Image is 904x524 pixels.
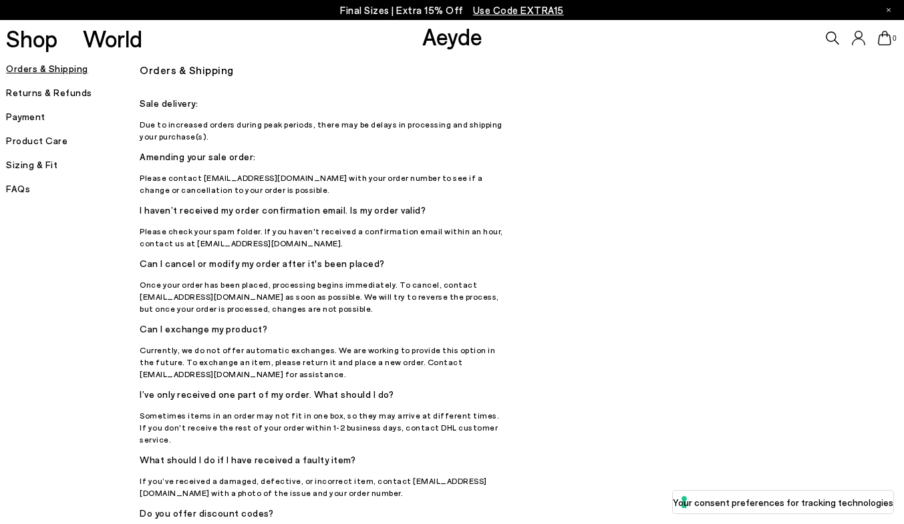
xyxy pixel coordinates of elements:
[140,344,507,380] p: Currently, we do not offer automatic exchanges. We are working to provide this option in the futu...
[140,118,507,142] p: Due to increased orders during peak periods, there may be delays in processing and shipping your ...
[340,2,564,19] p: Final Sizes | Extra 15% Off
[673,491,893,513] button: Your consent preferences for tracking technologies
[140,148,507,166] h5: Amending your sale order:
[422,22,482,50] a: Aeyde
[140,172,507,196] p: Please contact [EMAIL_ADDRESS][DOMAIN_NAME] with your order number to see if a change or cancella...
[140,475,507,499] p: If you’ve received a damaged, defective, or incorrect item, contact [EMAIL_ADDRESS][DOMAIN_NAME] ...
[6,180,140,198] h5: FAQs
[140,94,507,113] h5: Sale delivery:
[6,156,140,174] h5: Sizing & Fit
[140,225,507,249] p: Please check your spam folder. If you haven't received a confirmation email within an hour, conta...
[673,495,893,509] label: Your consent preferences for tracking technologies
[83,27,142,50] a: World
[140,409,507,445] p: Sometimes items in an order may not fit in one box, so they may arrive at different times. If you...
[878,31,891,45] a: 0
[140,451,507,469] h5: What should I do if I have received a faulty item?
[473,4,564,16] span: Navigate to /collections/ss25-final-sizes
[6,107,140,126] h5: Payment
[6,83,140,102] h5: Returns & Refunds
[6,27,57,50] a: Shop
[140,385,507,404] h5: I’ve only received one part of my order. What should I do?
[140,254,507,273] h5: Can I cancel or modify my order after it's been placed?
[140,278,507,314] p: Once your order has been placed, processing begins immediately. To cancel, contact [EMAIL_ADDRESS...
[891,35,898,42] span: 0
[140,201,507,220] h5: I haven’t received my order confirmation email. Is my order valid?
[140,59,776,81] h3: Orders & Shipping
[6,59,140,78] h5: Orders & Shipping
[140,320,507,338] h5: Can I exchange my product?
[6,132,140,150] h5: Product Care
[140,504,507,523] h5: Do you offer discount codes?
